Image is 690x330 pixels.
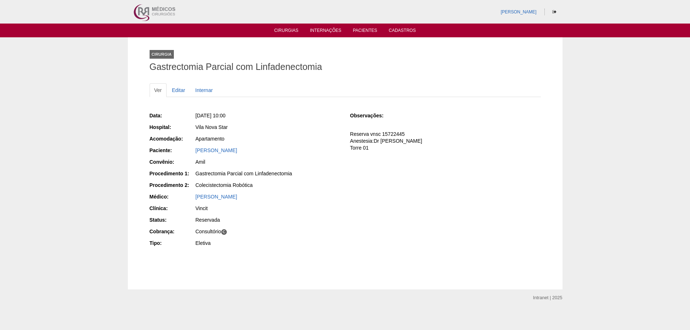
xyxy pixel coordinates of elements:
[196,228,340,235] div: Consultório
[150,170,195,177] div: Procedimento 1:
[150,112,195,119] div: Data:
[196,124,340,131] div: Vila Nova Star
[274,28,298,35] a: Cirurgias
[389,28,416,35] a: Cadastros
[150,205,195,212] div: Clínica:
[221,229,227,235] span: C
[150,181,195,189] div: Procedimento 2:
[196,181,340,189] div: Colecistectomia Robótica
[150,135,195,142] div: Acomodação:
[350,131,540,151] p: Reserva vnsc 15722445 Anestesia:Dr [PERSON_NAME] Torre 01
[150,239,195,247] div: Tipo:
[150,216,195,224] div: Status:
[196,205,340,212] div: Vincit
[196,113,226,118] span: [DATE] 10:00
[552,10,556,14] i: Sair
[353,28,377,35] a: Pacientes
[150,147,195,154] div: Paciente:
[150,193,195,200] div: Médico:
[196,239,340,247] div: Eletiva
[191,83,217,97] a: Internar
[150,158,195,166] div: Convênio:
[196,194,237,200] a: [PERSON_NAME]
[196,135,340,142] div: Apartamento
[533,294,563,301] div: Intranet | 2025
[150,124,195,131] div: Hospital:
[196,216,340,224] div: Reservada
[167,83,190,97] a: Editar
[196,158,340,166] div: Amil
[150,83,167,97] a: Ver
[150,50,174,59] div: Cirurgia
[196,170,340,177] div: Gastrectomia Parcial com Linfadenectomia
[150,62,541,71] h1: Gastrectomia Parcial com Linfadenectomia
[350,112,395,119] div: Observações:
[196,147,237,153] a: [PERSON_NAME]
[501,9,536,14] a: [PERSON_NAME]
[310,28,342,35] a: Internações
[150,228,195,235] div: Cobrança:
